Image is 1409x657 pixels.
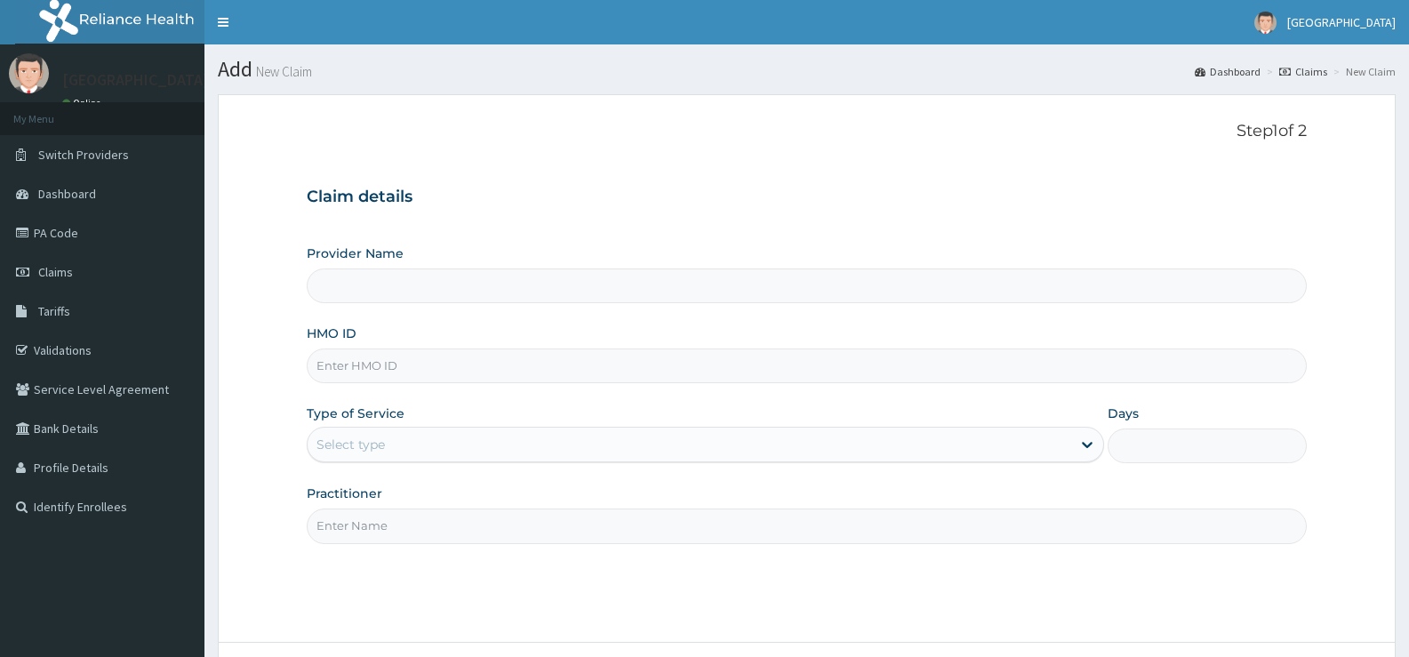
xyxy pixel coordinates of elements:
[9,53,49,93] img: User Image
[38,147,129,163] span: Switch Providers
[1108,405,1139,422] label: Days
[307,405,404,422] label: Type of Service
[316,436,385,453] div: Select type
[307,349,1307,383] input: Enter HMO ID
[1329,64,1396,79] li: New Claim
[307,122,1307,141] p: Step 1 of 2
[218,58,1396,81] h1: Add
[62,72,209,88] p: [GEOGRAPHIC_DATA]
[307,188,1307,207] h3: Claim details
[38,264,73,280] span: Claims
[38,186,96,202] span: Dashboard
[307,324,356,342] label: HMO ID
[38,303,70,319] span: Tariffs
[307,485,382,502] label: Practitioner
[307,244,404,262] label: Provider Name
[252,65,312,78] small: New Claim
[62,97,105,109] a: Online
[307,509,1307,543] input: Enter Name
[1195,64,1261,79] a: Dashboard
[1254,12,1277,34] img: User Image
[1279,64,1327,79] a: Claims
[1287,14,1396,30] span: [GEOGRAPHIC_DATA]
